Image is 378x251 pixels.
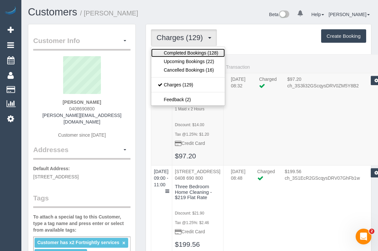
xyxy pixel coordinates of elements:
a: $199.56 [175,240,200,248]
small: Discount: $14.00 [175,123,204,127]
button: Create Booking [321,29,366,43]
span: 0408690800 [69,106,95,111]
p: Credit Card [175,140,220,147]
a: Help [311,12,324,17]
small: Tax @1.25%: $1.20 [175,132,209,137]
a: [DATE] 09:00 - 11:00 [154,169,168,187]
td: Charge Label [254,76,282,96]
small: Discount: $21.90 [175,211,204,216]
p: Credit Card [175,228,220,235]
span: Charges (129) [156,34,206,42]
small: Tax @1.25%: $2.46 [175,220,209,225]
a: [PERSON_NAME] [329,12,370,17]
a: Cancelled Bookings (16) [151,66,225,74]
td: Charged Date [226,168,252,188]
td: Description [172,73,223,165]
td: Service Date [151,73,172,165]
a: Feedback (2) [151,95,225,104]
a: Beta [269,12,290,17]
td: Charge Label [252,168,280,188]
img: New interface [278,11,289,19]
p: [STREET_ADDRESS] 0408 690 800 [175,168,220,181]
a: Upcoming Bookings (22) [151,57,225,66]
img: Automaid Logo [4,7,17,16]
legend: Customer Info [33,36,130,51]
span: 2 [369,229,374,234]
strong: [PERSON_NAME] [62,100,101,105]
a: Charges (129) [151,80,225,89]
button: Charges (129) [151,29,217,46]
td: Charge Amount, Transaction Id [282,76,365,96]
h4: Three Bedroom Home Cleaning - $219 Flat Rate [175,184,220,200]
label: Default Address: [33,165,70,172]
iframe: Intercom live chat [356,229,371,244]
a: [PERSON_NAME][EMAIL_ADDRESS][DOMAIN_NAME] [42,113,121,125]
a: Completed Bookings (128) [151,49,225,57]
span: Customer since [DATE] [58,132,106,138]
td: Charged Date [226,76,254,96]
td: Charge Amount, Transaction Id [280,168,365,188]
a: × [122,240,125,246]
small: / [PERSON_NAME] [80,10,138,17]
small: 1 Maid x 2 Hours [175,107,204,111]
label: To attach a special tag to this Customer, type a tag name and press enter or select from availabl... [33,214,130,233]
span: [STREET_ADDRESS] [33,174,79,179]
legend: Tags [33,193,130,208]
a: $97.20 [175,152,196,160]
span: Customer has x2 Fortnightly services [37,240,119,245]
a: Customers [28,6,77,18]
